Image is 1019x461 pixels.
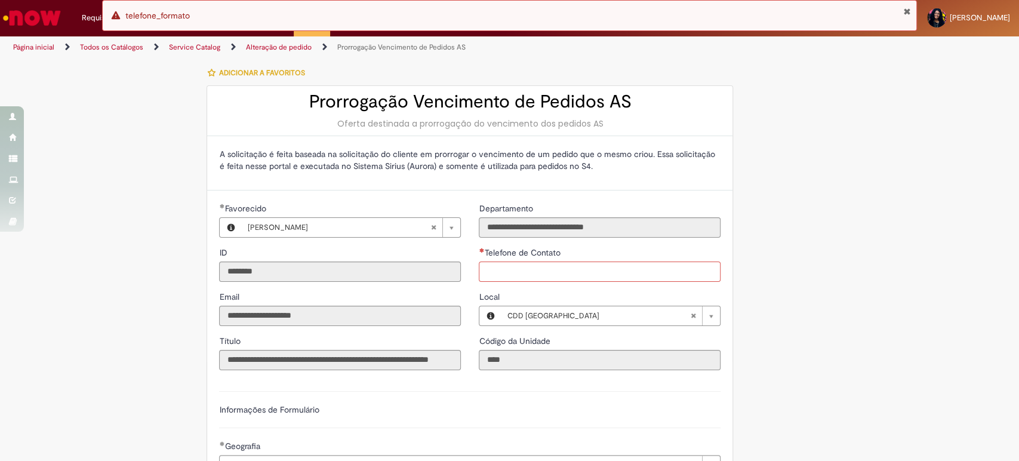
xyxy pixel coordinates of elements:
input: Código da Unidade [479,350,721,370]
span: Somente leitura - ID [219,247,229,258]
span: Necessários [479,248,484,253]
label: Somente leitura - Email [219,291,241,303]
input: Título [219,350,461,370]
a: CDD [GEOGRAPHIC_DATA]Limpar campo Local [501,306,720,325]
span: Requisições [82,12,124,24]
label: Somente leitura - Departamento [479,202,535,214]
span: Adicionar a Favoritos [218,68,304,78]
abbr: Limpar campo Favorecido [424,218,442,237]
button: Local, Visualizar este registro CDD Brasília [479,306,501,325]
input: ID [219,262,461,282]
label: Somente leitura - ID [219,247,229,259]
span: [PERSON_NAME] [950,13,1010,23]
button: Favorecido, Visualizar este registro Mariana Almeida Marques [220,218,241,237]
a: Todos os Catálogos [80,42,143,52]
span: [PERSON_NAME] [247,218,430,237]
h2: Prorrogação Vencimento de Pedidos AS [219,92,721,112]
span: Telefone de Contato [484,247,562,258]
span: Necessários - Favorecido [224,203,268,214]
label: Somente leitura - Código da Unidade [479,335,552,347]
p: A solicitação é feita baseada na solicitação do cliente em prorrogar o vencimento de um pedido qu... [219,148,721,172]
input: Telefone de Contato [479,262,721,282]
span: Local [479,291,501,302]
span: Geografia [224,441,262,451]
div: Oferta destinada a prorrogação do vencimento dos pedidos AS [219,118,721,130]
input: Email [219,306,461,326]
a: Prorrogação Vencimento de Pedidos AS [337,42,466,52]
input: Departamento [479,217,721,238]
label: Somente leitura - Título [219,335,242,347]
abbr: Limpar campo Local [684,306,702,325]
button: Adicionar a Favoritos [207,60,311,85]
button: Fechar Notificação [903,7,910,16]
span: telefone_formato [125,10,190,21]
span: Somente leitura - Título [219,336,242,346]
span: Obrigatório Preenchido [219,441,224,446]
span: Somente leitura - Departamento [479,203,535,214]
ul: Trilhas de página [9,36,670,59]
span: Somente leitura - Código da Unidade [479,336,552,346]
a: Página inicial [13,42,54,52]
a: Alteração de pedido [246,42,312,52]
span: Obrigatório Preenchido [219,204,224,208]
a: Service Catalog [169,42,220,52]
span: CDD [GEOGRAPHIC_DATA] [507,306,690,325]
img: ServiceNow [1,6,63,30]
span: Somente leitura - Email [219,291,241,302]
label: Informações de Formulário [219,404,319,415]
a: [PERSON_NAME]Limpar campo Favorecido [241,218,460,237]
